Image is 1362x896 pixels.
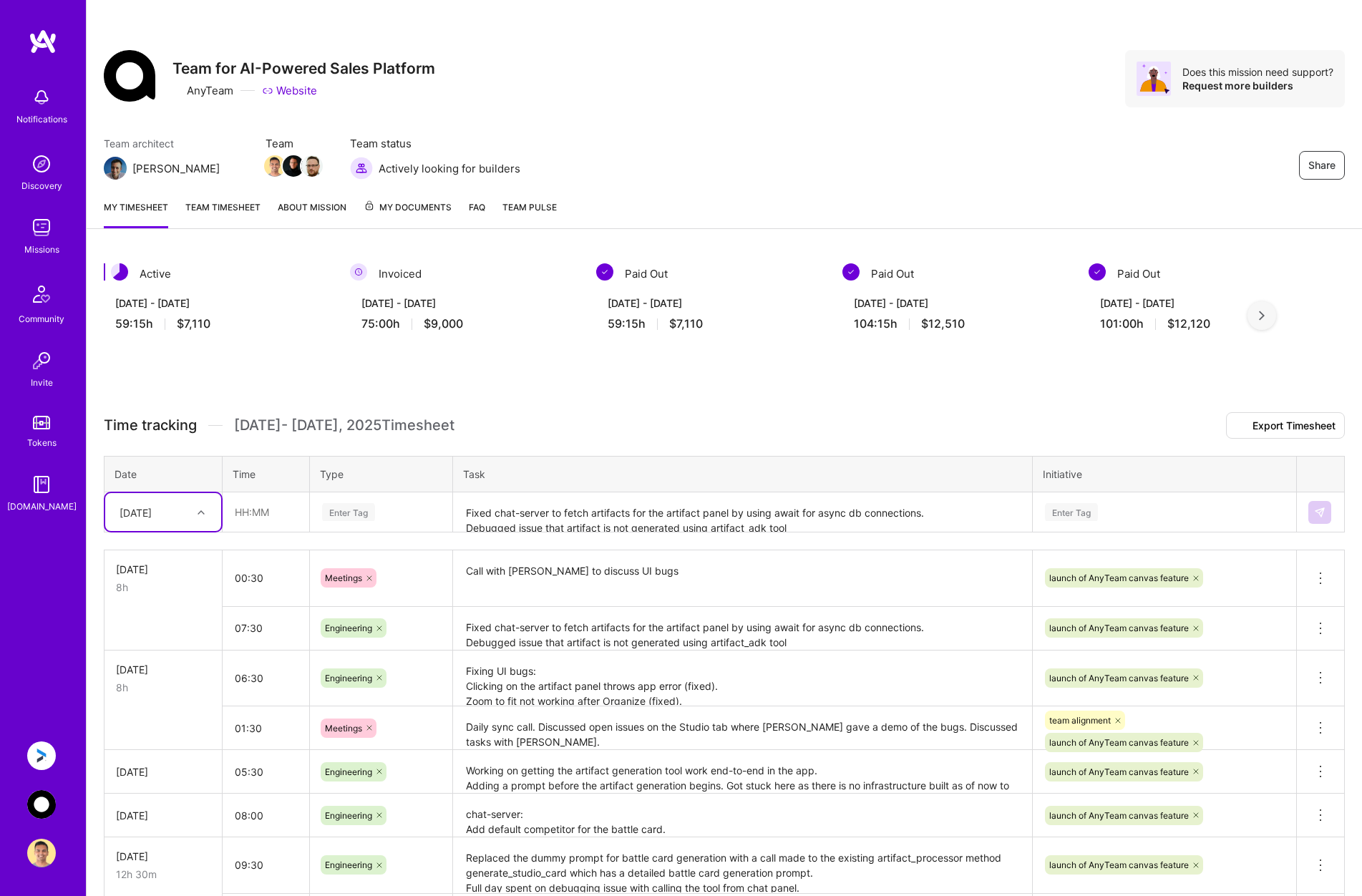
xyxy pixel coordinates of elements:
[1049,573,1189,583] span: launch of AnyTeam canvas feature
[177,316,210,331] span: $7,110
[1259,311,1265,321] img: right
[1299,151,1345,180] button: Share
[502,202,557,213] span: Team Pulse
[24,839,59,867] a: User Avatar
[854,316,1060,331] div: 104:15 h
[266,136,321,151] span: Team
[364,200,452,215] span: My Documents
[1182,65,1333,79] div: Does this mission need support?
[454,708,1031,749] textarea: Daily sync call. Discussed open issues on the Studio tab where [PERSON_NAME] gave a demo of the b...
[1089,263,1318,284] div: Paid Out
[669,316,703,331] span: $7,110
[115,296,321,311] div: [DATE] - [DATE]
[1314,507,1325,518] img: Submit
[116,680,210,695] div: 8h
[24,790,59,819] a: AnyTeam: Team for AI-Powered Sales Platform
[364,200,452,228] a: My Documents
[223,559,308,597] input: HH:MM
[596,263,825,284] div: Paid Out
[111,263,128,281] img: Active
[27,790,56,819] img: AnyTeam: Team for AI-Powered Sales Platform
[24,242,59,257] div: Missions
[350,263,579,284] div: Invoiced
[325,723,362,734] span: Meetings
[608,316,814,331] div: 59:15 h
[27,470,56,499] img: guide book
[350,157,373,180] img: Actively looking for builders
[469,200,485,228] a: FAQ
[33,416,50,429] img: tokens
[27,150,56,178] img: discovery
[1235,422,1247,432] i: icon Download
[1167,316,1210,331] span: $12,120
[454,751,1031,792] textarea: Working on getting the artifact generation tool work end-to-end in the app. Adding a prompt befor...
[21,178,62,193] div: Discovery
[454,652,1031,706] textarea: Fixing UI bugs: Clicking on the artifact panel throws app error (fixed). Zoom to fit not working ...
[502,200,557,228] a: Team Pulse
[454,839,1031,892] textarea: Replaced the dummy prompt for battle card generation with a call made to the existing artifact_pr...
[132,161,220,176] div: [PERSON_NAME]
[1043,467,1286,482] div: Initiative
[454,552,1031,605] textarea: Call with [PERSON_NAME] to discuss UI bugs
[223,609,308,647] input: HH:MM
[116,662,210,677] div: [DATE]
[608,296,814,311] div: [DATE] - [DATE]
[278,200,346,228] a: About Mission
[172,59,435,77] h3: Team for AI-Powered Sales Platform
[350,263,367,281] img: Invoiced
[424,316,463,331] span: $9,000
[1049,715,1111,726] span: team alignment
[24,741,59,770] a: Anguleris: BIMsmart AI MVP
[303,154,321,178] a: Team Member Avatar
[1045,501,1098,523] div: Enter Tag
[116,808,210,823] div: [DATE]
[325,766,372,777] span: Engineering
[325,673,372,683] span: Engineering
[31,375,53,390] div: Invite
[172,83,233,98] div: AnyTeam
[27,839,56,867] img: User Avatar
[104,457,223,492] th: Date
[454,795,1031,836] textarea: chat-server: Add default competitor for the battle card. Return a static response for generating ...
[116,580,210,595] div: 8h
[116,562,210,577] div: [DATE]
[454,608,1031,649] textarea: Fixed chat-server to fetch artifacts for the artifact panel by using await for async db connectio...
[1089,263,1106,281] img: Paid Out
[223,659,308,697] input: HH:MM
[223,709,308,747] input: HH:MM
[7,499,77,514] div: [DOMAIN_NAME]
[1049,810,1189,821] span: launch of AnyTeam canvas feature
[27,83,56,112] img: bell
[120,505,152,520] div: [DATE]
[266,154,284,178] a: Team Member Avatar
[233,467,299,482] div: Time
[104,136,237,151] span: Team architect
[104,200,168,228] a: My timesheet
[842,263,1071,284] div: Paid Out
[361,296,568,311] div: [DATE] - [DATE]
[325,810,372,821] span: Engineering
[322,501,375,523] div: Enter Tag
[1049,766,1189,777] span: launch of AnyTeam canvas feature
[1049,623,1189,633] span: launch of AnyTeam canvas feature
[27,741,56,770] img: Anguleris: BIMsmart AI MVP
[453,457,1033,492] th: Task
[1100,316,1306,331] div: 101:00 h
[223,493,308,531] input: HH:MM
[284,154,303,178] a: Team Member Avatar
[262,83,317,98] a: Website
[301,155,323,177] img: Team Member Avatar
[325,860,372,870] span: Engineering
[104,417,197,434] span: Time tracking
[104,50,155,102] img: Company Logo
[1226,412,1345,439] button: Export Timesheet
[1100,296,1306,311] div: [DATE] - [DATE]
[1182,79,1333,92] div: Request more builders
[185,200,261,228] a: Team timesheet
[1049,737,1189,748] span: launch of AnyTeam canvas feature
[361,316,568,331] div: 75:00 h
[854,296,1060,311] div: [DATE] - [DATE]
[19,311,64,326] div: Community
[104,157,127,180] img: Team Architect
[234,417,454,434] span: [DATE] - [DATE] , 2025 Timesheet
